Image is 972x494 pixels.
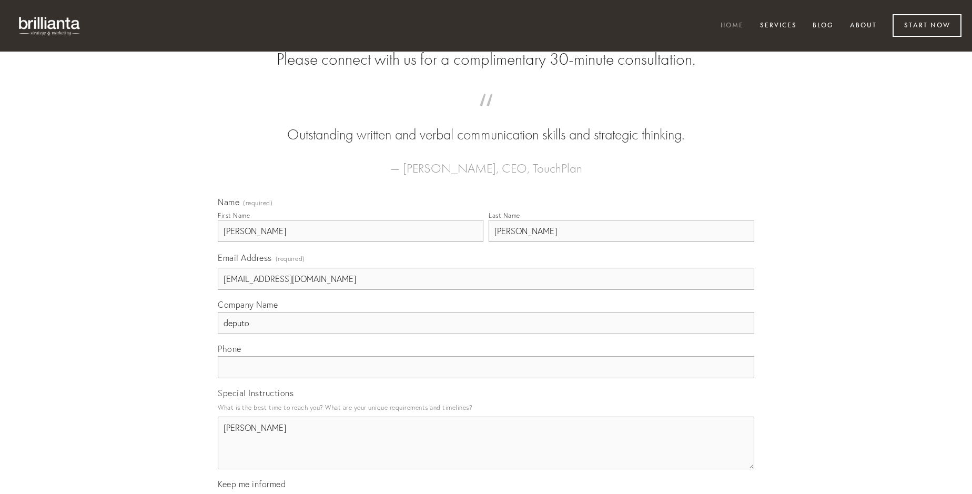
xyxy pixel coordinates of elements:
[218,479,286,489] span: Keep me informed
[235,104,737,145] blockquote: Outstanding written and verbal communication skills and strategic thinking.
[11,11,89,41] img: brillianta - research, strategy, marketing
[218,49,754,69] h2: Please connect with us for a complimentary 30-minute consultation.
[276,251,305,266] span: (required)
[218,388,293,398] span: Special Instructions
[218,253,272,263] span: Email Address
[218,211,250,219] div: First Name
[806,17,841,35] a: Blog
[753,17,804,35] a: Services
[714,17,751,35] a: Home
[218,299,278,310] span: Company Name
[843,17,884,35] a: About
[218,417,754,469] textarea: [PERSON_NAME]
[489,211,520,219] div: Last Name
[235,145,737,179] figcaption: — [PERSON_NAME], CEO, TouchPlan
[218,400,754,415] p: What is the best time to reach you? What are your unique requirements and timelines?
[893,14,961,37] a: Start Now
[243,200,272,206] span: (required)
[218,344,241,354] span: Phone
[235,104,737,125] span: “
[218,197,239,207] span: Name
